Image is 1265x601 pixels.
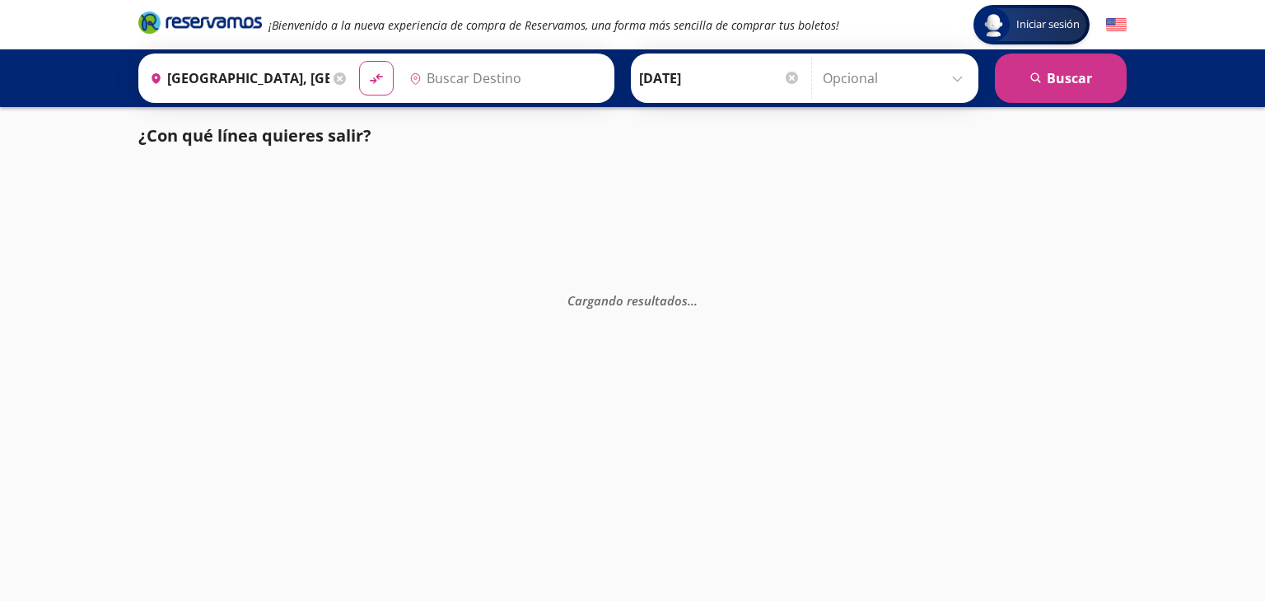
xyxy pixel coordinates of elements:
input: Opcional [823,58,970,99]
button: English [1106,15,1127,35]
i: Brand Logo [138,10,262,35]
input: Buscar Origen [143,58,329,99]
input: Elegir Fecha [639,58,801,99]
button: Buscar [995,54,1127,103]
em: ¡Bienvenido a la nueva experiencia de compra de Reservamos, una forma más sencilla de comprar tus... [268,17,839,33]
input: Buscar Destino [403,58,605,99]
p: ¿Con qué línea quieres salir? [138,123,371,148]
span: . [691,292,694,309]
a: Brand Logo [138,10,262,40]
span: Iniciar sesión [1010,16,1086,33]
span: . [694,292,698,309]
span: . [688,292,691,309]
em: Cargando resultados [567,292,698,309]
